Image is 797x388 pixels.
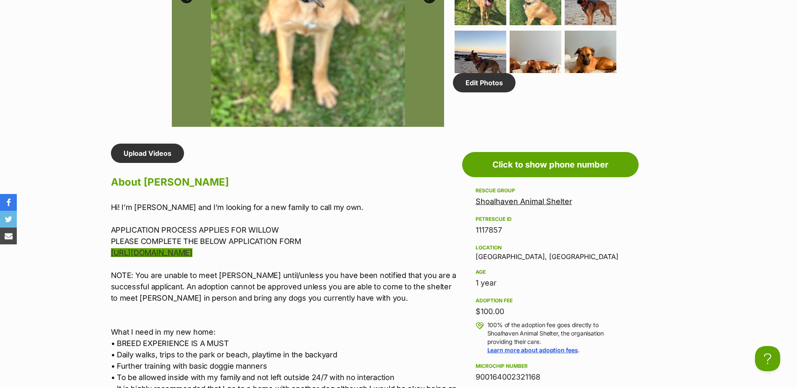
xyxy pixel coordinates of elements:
img: Photo of Willow [455,31,506,82]
div: Microchip number [476,363,625,370]
img: Photo of Willow [510,31,561,82]
div: Age [476,269,625,275]
div: PetRescue ID [476,216,625,223]
div: 1 year [476,277,625,289]
p: 100% of the adoption fee goes directly to Shoalhaven Animal Shelter, the organisation providing t... [487,321,625,354]
div: 900164002321168 [476,371,625,383]
a: Upload Videos [111,144,184,163]
div: 1117857 [476,224,625,236]
iframe: Help Scout Beacon - Open [755,346,780,371]
div: Location [476,244,625,251]
a: Edit Photos [453,73,516,92]
a: Click to show phone number [462,152,639,177]
div: [GEOGRAPHIC_DATA], [GEOGRAPHIC_DATA] [476,243,625,260]
div: $100.00 [476,306,625,317]
img: Photo of Willow [565,31,616,82]
div: Adoption fee [476,297,625,304]
h2: About [PERSON_NAME] [111,173,458,191]
a: [URL][DOMAIN_NAME] [111,248,192,257]
a: Learn more about adoption fees [487,346,578,354]
div: Rescue group [476,187,625,194]
a: Shoalhaven Animal Shelter [476,197,572,206]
